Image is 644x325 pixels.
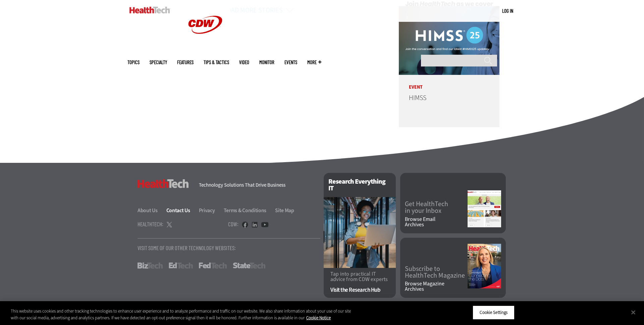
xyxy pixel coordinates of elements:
a: Subscribe toHealthTech Magazine [405,266,468,279]
div: User menu [502,7,513,14]
a: CDW [180,44,230,51]
span: Specialty [150,60,167,65]
a: MonITor [259,60,274,65]
a: Visit the Research Hub [330,287,389,293]
a: Browse EmailArchives [405,217,468,227]
a: Tips & Tactics [204,60,229,65]
a: HIMSS [409,93,426,102]
a: About Us [138,207,165,214]
a: Video [239,60,249,65]
a: Site Map [275,207,294,214]
a: Features [177,60,194,65]
p: Visit Some Of Our Other Technology Websites: [138,245,320,251]
a: EdTech [169,263,193,269]
h4: CDW: [228,221,238,227]
img: Home [129,7,170,13]
a: BizTech [138,263,163,269]
a: Log in [502,8,513,14]
a: Contact Us [166,207,198,214]
p: Event [399,75,499,90]
h2: Research Everything IT [324,173,396,197]
h4: Technology Solutions That Drive Business [199,183,315,188]
a: Get HealthTechin your Inbox [405,201,468,214]
div: This website uses cookies and other tracking technologies to enhance user experience and to analy... [11,308,354,321]
span: More [307,60,321,65]
a: StateTech [233,263,265,269]
p: Tap into practical IT advice from CDW experts [330,271,389,282]
h4: HealthTech: [138,221,163,227]
img: Summer 2025 cover [468,244,501,288]
a: FedTech [199,263,227,269]
h3: HealthTech [138,179,189,188]
a: Privacy [199,207,223,214]
button: Close [626,305,641,320]
a: Terms & Conditions [224,207,274,214]
span: Topics [127,60,140,65]
a: Browse MagazineArchives [405,281,468,292]
a: Events [284,60,297,65]
img: newsletter screenshot [468,190,501,227]
a: More information about your privacy [306,315,331,321]
button: Cookie Settings [473,306,515,320]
